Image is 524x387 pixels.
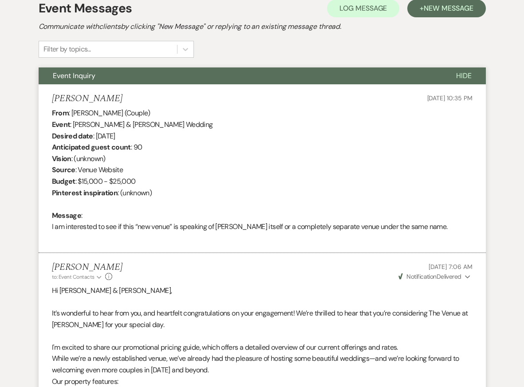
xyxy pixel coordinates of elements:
b: Anticipated guest count [52,142,131,152]
h2: Communicate with clients by clicking "New Message" or replying to an existing message thread. [39,21,486,32]
b: Pinterest inspiration [52,188,118,197]
div: Filter by topics... [43,44,91,55]
span: While we’re a newly established venue, we’ve already had the pleasure of hosting some beautiful w... [52,354,459,375]
span: Notification [406,272,436,280]
span: [DATE] 10:35 PM [427,94,473,102]
span: Hide [456,71,472,80]
button: Event Inquiry [39,67,442,84]
b: Source [52,165,75,174]
span: New Message [424,4,473,13]
span: [DATE] 7:06 AM [429,263,472,271]
button: to: Event Contacts [52,273,103,281]
b: From [52,108,69,118]
b: Event [52,120,71,129]
span: Event Inquiry [53,71,95,80]
span: It’s wonderful to hear from you, and heartfelt congratulations on your engagement! We’re thrilled... [52,308,468,329]
b: Vision [52,154,71,163]
span: I'm excited to share our promotional pricing guide, which offers a detailed overview of our curre... [52,343,398,352]
h5: [PERSON_NAME] [52,93,122,104]
b: Budget [52,177,75,186]
b: Message [52,211,82,220]
button: NotificationDelivered [397,272,472,281]
button: Hide [442,67,486,84]
span: Our property features: [52,377,118,386]
span: to: Event Contacts [52,273,95,280]
span: Log Message [339,4,387,13]
h5: [PERSON_NAME] [52,262,122,273]
span: Delivered [398,272,461,280]
b: Desired date [52,131,93,141]
span: Hi [PERSON_NAME] & [PERSON_NAME], [52,286,172,295]
div: : [PERSON_NAME] (Couple) : [PERSON_NAME] & [PERSON_NAME] Wedding : [DATE] : 90 : (unknown) : Venu... [52,107,473,244]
